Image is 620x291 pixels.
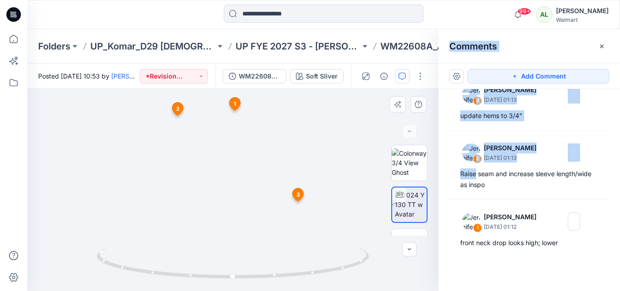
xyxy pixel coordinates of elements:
[484,222,542,232] p: [DATE] 01:12
[38,40,70,53] a: Folders
[556,5,609,16] div: [PERSON_NAME]
[462,143,480,162] img: Jennifer Yerkes
[380,40,506,53] p: WM22608A_ADM_ ESSENTIALS TEE
[484,84,542,95] p: [PERSON_NAME]
[239,71,280,81] div: WM22608A_ ESSENTIALS TEE REV1
[460,237,598,248] div: front neck drop looks high; lower
[536,6,552,23] div: AL
[484,143,542,153] p: [PERSON_NAME]
[223,69,286,84] button: WM22608A_ ESSENTIALS TEE REV1
[377,69,391,84] button: Details
[460,168,598,190] div: Raise seam and increase sleeve length/wide as inspo
[462,85,480,104] img: Jennifer Yerkes
[38,71,140,81] span: Posted [DATE] 10:53 by
[517,8,531,15] span: 99+
[467,69,609,84] button: Add Comment
[392,148,427,177] img: Colorway 3/4 View Ghost
[395,190,427,219] img: 2024 Y 130 TT w Avatar
[473,96,482,105] div: 3
[462,212,480,231] img: Jennifer Yerkes
[236,40,361,53] a: UP FYE 2027 S3 - [PERSON_NAME] D29 [DEMOGRAPHIC_DATA] Sleepwear
[306,71,338,81] div: Soft Sliver
[460,110,598,121] div: update hems to 3/4"
[473,223,482,232] div: 1
[484,95,542,104] p: [DATE] 01:13
[290,69,344,84] button: Soft Sliver
[473,154,482,163] div: 2
[449,41,497,52] h2: Comments
[484,212,542,222] p: [PERSON_NAME]
[556,16,609,23] div: Walmart
[90,40,216,53] a: UP_Komar_D29 [DEMOGRAPHIC_DATA] Sleep
[111,72,163,80] a: [PERSON_NAME]
[484,153,542,163] p: [DATE] 01:13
